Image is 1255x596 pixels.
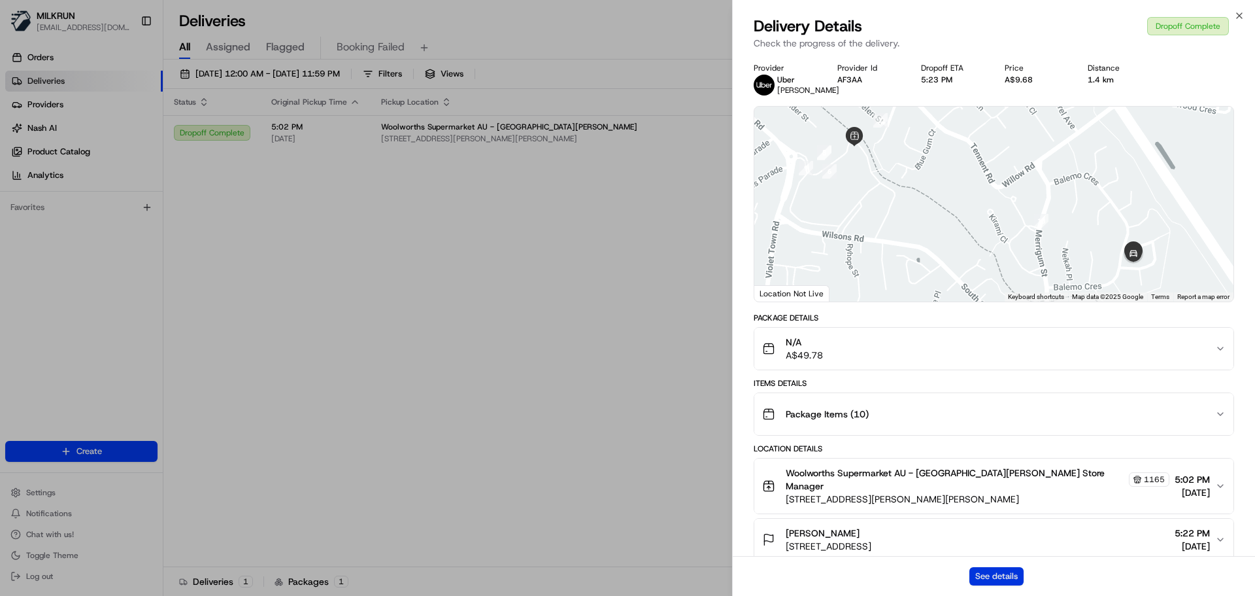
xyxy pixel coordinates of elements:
div: A$9.68 [1005,75,1067,85]
span: A$49.78 [786,349,823,362]
span: N/A [786,336,823,349]
span: [PERSON_NAME] [786,527,860,540]
p: Check the progress of the delivery. [754,37,1234,50]
div: Items Details [754,378,1234,389]
button: N/AA$49.78 [754,328,1233,370]
div: 8 [817,145,831,160]
span: [DATE] [1175,486,1210,499]
img: Google [758,285,801,302]
button: [PERSON_NAME][STREET_ADDRESS]5:22 PM[DATE] [754,519,1233,561]
a: Terms (opens in new tab) [1151,293,1169,300]
span: [DATE] [1175,540,1210,553]
span: Package Items ( 10 ) [786,408,869,421]
span: [PERSON_NAME] [777,85,839,96]
a: Report a map error [1177,293,1230,300]
div: 10 [1034,214,1048,228]
a: Open this area in Google Maps (opens a new window) [758,285,801,302]
button: See details [969,567,1024,586]
div: Package Details [754,313,1234,323]
div: 5:23 PM [921,75,984,85]
div: Location Details [754,444,1234,454]
span: Uber [777,75,795,85]
span: 1165 [1144,474,1165,485]
span: 5:22 PM [1175,527,1210,540]
span: Delivery Details [754,16,862,37]
button: Woolworths Supermarket AU - [GEOGRAPHIC_DATA][PERSON_NAME] Store Manager1165[STREET_ADDRESS][PERS... [754,459,1233,514]
span: 5:02 PM [1175,473,1210,486]
div: Location Not Live [754,285,829,302]
span: Map data ©2025 Google [1072,293,1143,300]
div: Provider Id [837,63,900,73]
img: uber-new-logo.jpeg [754,75,775,96]
button: AF3AA [837,75,862,85]
button: Package Items (10) [754,393,1233,435]
button: Keyboard shortcuts [1008,292,1064,302]
div: 9 [799,161,813,175]
div: Distance [1088,63,1150,73]
div: Provider [754,63,816,73]
span: Woolworths Supermarket AU - [GEOGRAPHIC_DATA][PERSON_NAME] Store Manager [786,466,1126,493]
span: [STREET_ADDRESS] [786,540,871,553]
div: Price [1005,63,1067,73]
div: 1.4 km [1088,75,1150,85]
div: 7 [873,113,888,128]
span: [STREET_ADDRESS][PERSON_NAME][PERSON_NAME] [786,493,1169,506]
div: 6 [822,164,837,179]
div: Dropoff ETA [921,63,984,73]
